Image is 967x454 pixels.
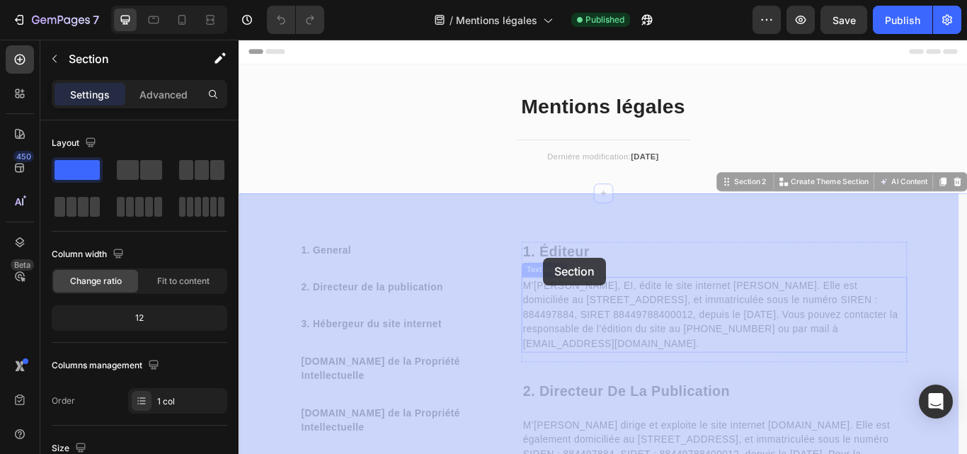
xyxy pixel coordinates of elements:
[873,6,932,34] button: Publish
[585,13,624,26] span: Published
[13,151,34,162] div: 450
[55,308,224,328] div: 12
[52,356,162,375] div: Columns management
[52,395,75,407] div: Order
[832,14,856,26] span: Save
[267,6,324,34] div: Undo/Redo
[456,13,537,28] span: Mentions légales
[885,13,920,28] div: Publish
[820,6,867,34] button: Save
[239,40,967,454] iframe: Design area
[70,87,110,102] p: Settings
[6,6,105,34] button: 7
[157,395,224,408] div: 1 col
[11,259,34,271] div: Beta
[139,87,188,102] p: Advanced
[157,275,210,288] span: Fit to content
[52,245,127,264] div: Column width
[52,134,99,153] div: Layout
[919,385,953,419] div: Open Intercom Messenger
[93,11,99,28] p: 7
[70,275,122,288] span: Change ratio
[450,13,453,28] span: /
[69,50,185,67] p: Section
